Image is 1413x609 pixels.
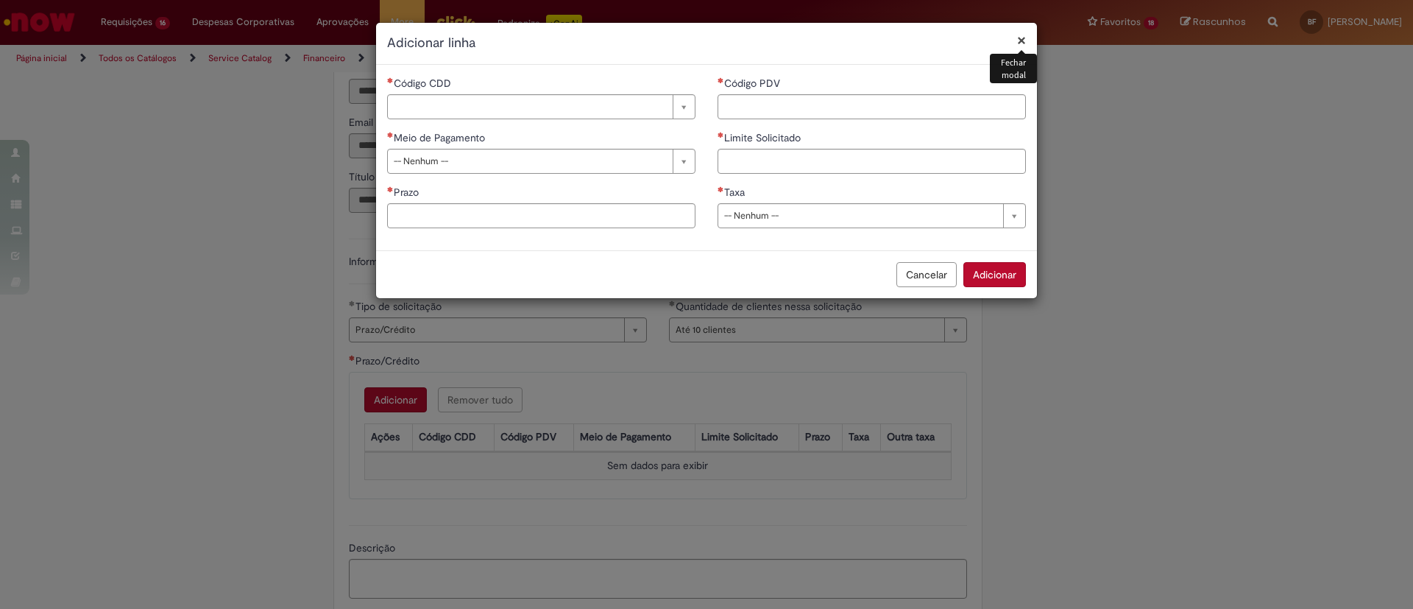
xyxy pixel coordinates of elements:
span: -- Nenhum -- [724,204,996,228]
input: Código PDV [718,94,1026,119]
input: Limite Solicitado [718,149,1026,174]
span: Prazo [394,186,422,199]
span: Taxa [724,186,748,199]
button: Cancelar [896,262,957,287]
input: Prazo [387,203,695,228]
button: Fechar modal [1017,32,1026,48]
span: Limite Solicitado [724,131,804,144]
span: Necessários [387,186,394,192]
a: Limpar campo Código CDD [387,94,695,119]
span: Necessários [718,132,724,138]
span: Necessários [387,77,394,83]
span: Necessários [718,186,724,192]
div: Fechar modal [990,54,1037,83]
button: Adicionar [963,262,1026,287]
span: Código PDV [724,77,783,90]
h2: Adicionar linha [387,34,1026,53]
span: Necessários - Código CDD [394,77,454,90]
span: Meio de Pagamento [394,131,488,144]
span: Necessários [718,77,724,83]
span: Necessários [387,132,394,138]
span: -- Nenhum -- [394,149,665,173]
